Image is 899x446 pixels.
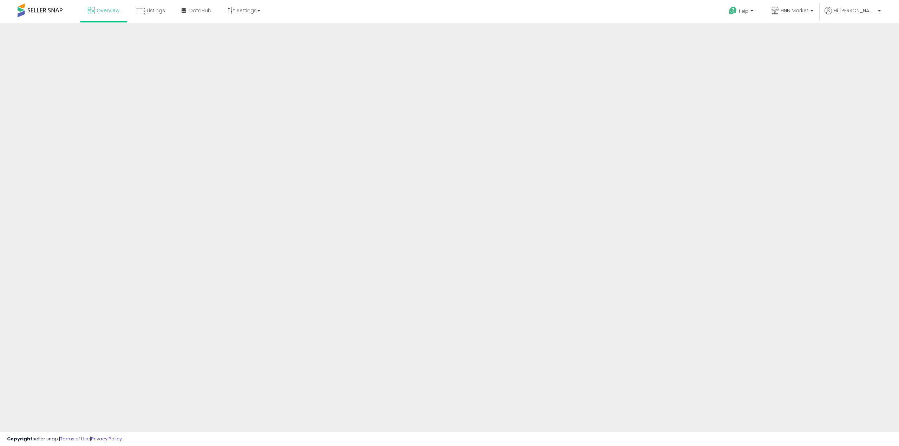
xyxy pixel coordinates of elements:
[739,8,748,14] span: Help
[97,7,119,14] span: Overview
[728,6,737,15] i: Get Help
[825,7,881,23] a: Hi [PERSON_NAME]
[781,7,808,14] span: HNB Market
[147,7,165,14] span: Listings
[723,1,760,23] a: Help
[189,7,211,14] span: DataHub
[834,7,876,14] span: Hi [PERSON_NAME]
